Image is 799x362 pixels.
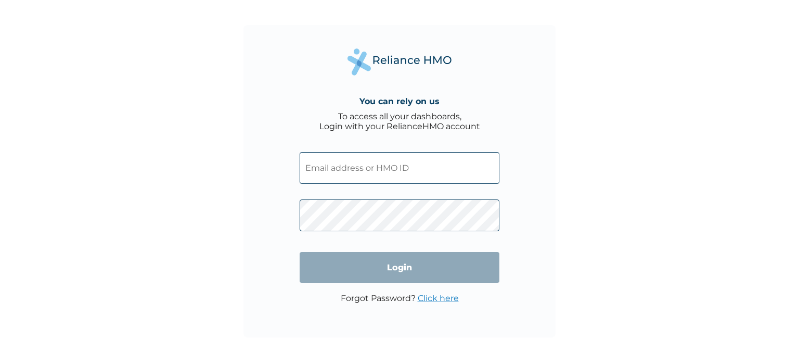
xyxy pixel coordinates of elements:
input: Login [300,252,499,283]
h4: You can rely on us [359,96,440,106]
a: Click here [418,293,459,303]
div: To access all your dashboards, Login with your RelianceHMO account [319,111,480,131]
input: Email address or HMO ID [300,152,499,184]
img: Reliance Health's Logo [347,48,452,75]
p: Forgot Password? [341,293,459,303]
